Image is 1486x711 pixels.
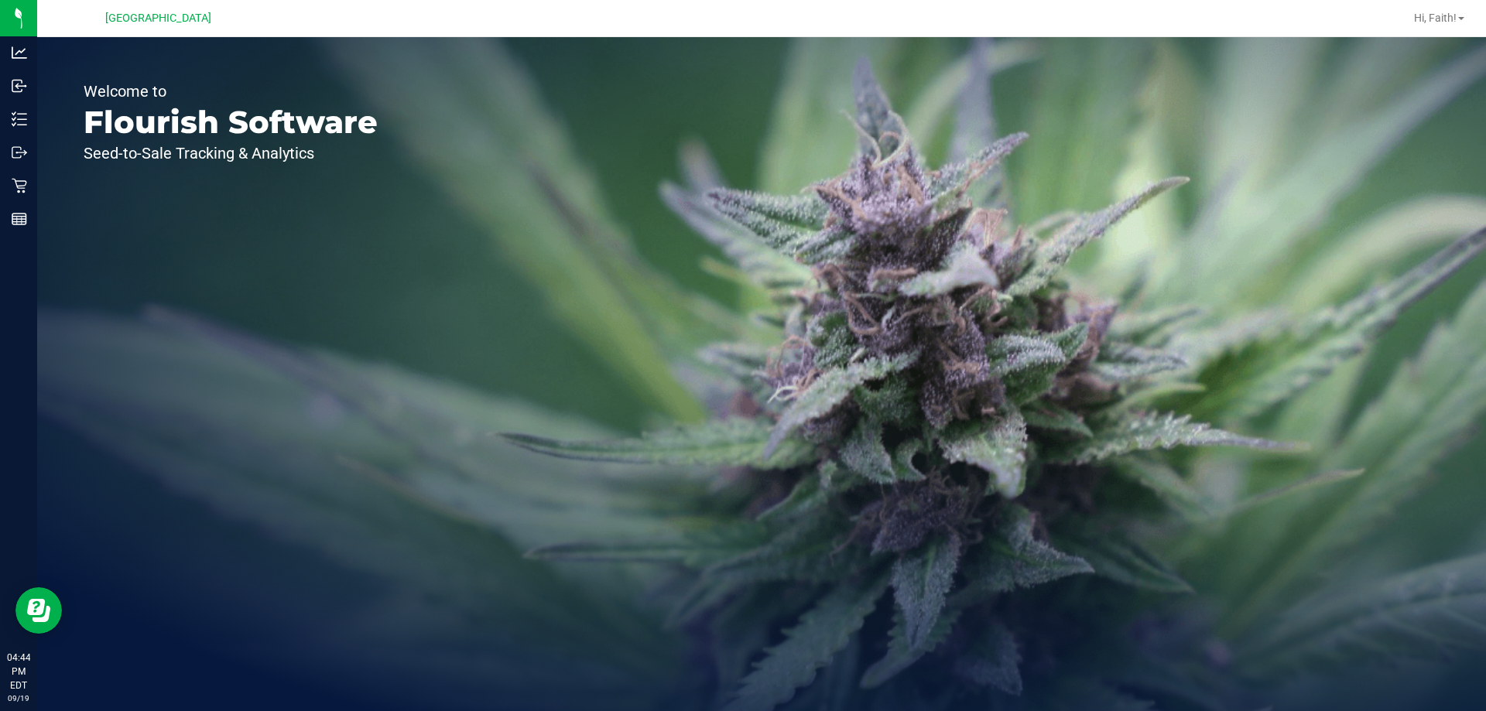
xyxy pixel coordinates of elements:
p: 04:44 PM EDT [7,651,30,692]
inline-svg: Analytics [12,45,27,60]
inline-svg: Inventory [12,111,27,127]
p: Flourish Software [84,107,378,138]
span: Hi, Faith! [1414,12,1457,24]
p: Welcome to [84,84,378,99]
inline-svg: Outbound [12,145,27,160]
inline-svg: Inbound [12,78,27,94]
p: Seed-to-Sale Tracking & Analytics [84,145,378,161]
inline-svg: Reports [12,211,27,227]
inline-svg: Retail [12,178,27,193]
iframe: Resource center [15,587,62,634]
span: [GEOGRAPHIC_DATA] [105,12,211,25]
p: 09/19 [7,692,30,704]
